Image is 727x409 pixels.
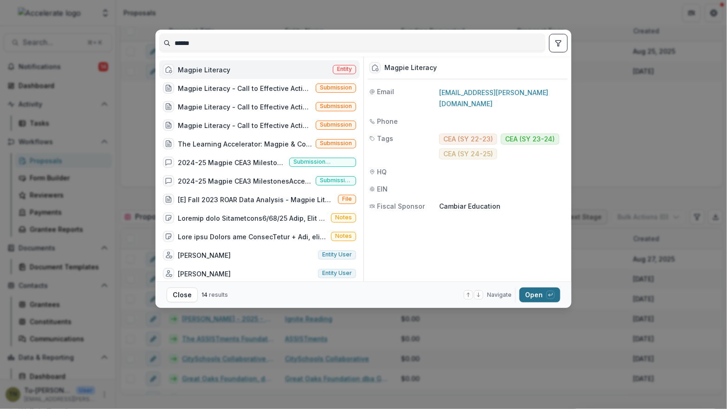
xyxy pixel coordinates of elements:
div: [PERSON_NAME] [178,269,231,279]
div: Loremip dolo Sitametcons6/68/25 Adip, Elit + Seddoei, TemPorincididu utlabor - etdol magna. 0 ali... [178,213,327,223]
div: Magpie Literacy - Call to Effective Action - 3 [178,83,312,93]
span: Entity [337,66,352,72]
span: Submission [320,121,352,128]
span: Fiscal Sponsor [377,201,425,211]
div: The Learning Accelerator: Magpie & CourseMojo [178,139,312,149]
span: Submission [320,84,352,91]
span: CEA (SY 23-24) [505,135,555,143]
span: Submission [320,140,352,147]
div: Magpie Literacy [178,65,230,75]
div: 2024-25 Magpie CEA3 MilestonesAccelerate Cost Tool_Final Version 1.0 CoP Magpie [178,176,312,186]
div: 2024-25 Magpie CEA3 Milestones [178,158,286,167]
span: Phone [377,116,398,126]
a: [EMAIL_ADDRESS][PERSON_NAME][DOMAIN_NAME] [439,89,549,108]
span: CEA (SY 22-23) [443,135,493,143]
p: Cambiar Education [439,201,566,211]
span: Submission comment [320,177,352,184]
span: 14 [201,291,208,298]
div: Magpie Literacy [384,64,437,72]
div: Magpie Literacy - Call to Effective Action - 1 [178,121,312,130]
span: Entity user [322,270,352,276]
div: [PERSON_NAME] [178,250,231,260]
button: Open [519,288,560,302]
span: Entity user [322,251,352,258]
span: Submission [320,103,352,109]
div: Magpie Literacy - Call to Effective Action - 2 [178,102,312,112]
span: File [342,196,352,202]
span: HQ [377,167,387,177]
span: EIN [377,184,388,194]
span: Email [377,87,394,96]
span: Notes [335,233,352,239]
div: [E] Fall 2023 ROAR Data Analysis - Magpie Literacy.pdf [178,195,334,204]
span: CEA (SY 24-25) [443,150,493,158]
span: results [209,291,228,298]
span: Tags [377,134,393,143]
button: Close [167,288,198,302]
button: toggle filters [549,34,568,52]
span: Navigate [487,291,512,299]
span: Submission comment [293,159,352,165]
span: Notes [335,214,352,221]
div: Lore ipsu Dolors ame ConsecTetur + Adi, elit SeD: Doe Tempor (INC) - utl etdoloremag aliq/enim ad... [178,232,327,242]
